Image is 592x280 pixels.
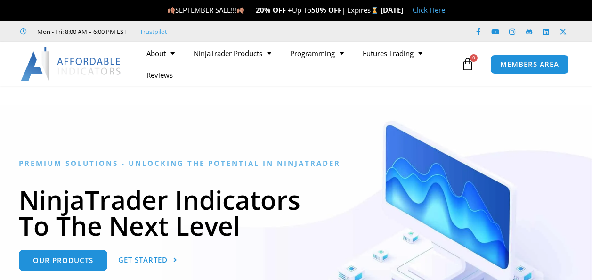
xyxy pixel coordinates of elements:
span: MEMBERS AREA [500,61,559,68]
a: Programming [281,42,353,64]
a: Click Here [413,5,445,15]
strong: 20% OFF + [256,5,292,15]
a: About [137,42,184,64]
img: ⌛ [371,7,378,14]
img: 🍂 [237,7,244,14]
a: Trustpilot [140,26,167,37]
a: Reviews [137,64,182,86]
a: MEMBERS AREA [490,55,569,74]
h6: Premium Solutions - Unlocking the Potential in NinjaTrader [19,159,573,168]
span: Get Started [118,256,168,264]
img: 🍂 [168,7,175,14]
a: Futures Trading [353,42,432,64]
h1: NinjaTrader Indicators To The Next Level [19,187,573,239]
a: Our Products [19,250,107,271]
strong: 50% OFF [311,5,341,15]
a: Get Started [118,250,178,271]
span: SEPTEMBER SALE!!! Up To | Expires [167,5,381,15]
span: Mon - Fri: 8:00 AM – 6:00 PM EST [35,26,127,37]
strong: [DATE] [381,5,403,15]
span: Our Products [33,257,93,264]
img: LogoAI | Affordable Indicators – NinjaTrader [21,47,122,81]
span: 0 [470,54,478,62]
nav: Menu [137,42,459,86]
a: 0 [447,50,488,78]
a: NinjaTrader Products [184,42,281,64]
